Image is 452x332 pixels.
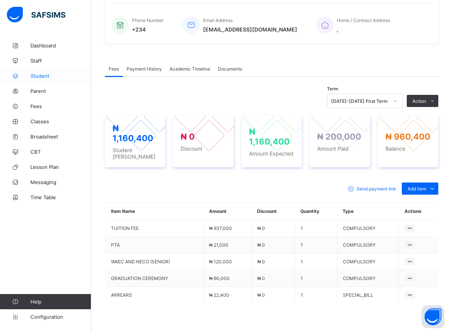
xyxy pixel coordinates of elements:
span: ₦ 0 [257,242,265,248]
button: Open asap [422,305,444,328]
span: Fees [30,103,91,109]
span: Balance [385,145,431,152]
td: 1 [295,237,337,253]
span: Broadsheet [30,134,91,140]
td: 1 [295,220,337,237]
span: Discount [181,145,226,152]
span: PTA [111,242,197,248]
span: WAEC AND NECO (SENIOR) [111,259,197,264]
span: Classes [30,118,91,124]
span: Payment History [127,66,162,72]
td: 1 [295,253,337,270]
span: ₦ 21,000 [209,242,228,248]
span: ₦ 0 [257,225,265,231]
th: Amount [203,203,251,220]
td: 1 [295,270,337,287]
span: ₦ 960,400 [385,132,430,142]
span: ₦ 22,400 [209,292,229,298]
span: Help [30,299,91,305]
span: Parent [30,88,91,94]
td: SPECIAL_BILL [337,287,399,304]
th: Type [337,203,399,220]
td: COMPULSORY [337,237,399,253]
span: CBT [30,149,91,155]
span: ₦ 0 [181,132,195,142]
span: Add item [408,186,426,192]
img: safsims [7,7,65,23]
span: Phone Number [132,17,163,23]
span: ₦ 0 [257,292,265,298]
span: Send payment link [357,186,396,192]
td: COMPULSORY [337,253,399,270]
div: [DATE]-[DATE] First Term [331,98,389,104]
span: Lesson Plan [30,164,91,170]
span: ₦ 0 [257,275,265,281]
span: Academic Timeline [170,66,210,72]
span: ₦ 937,000 [209,225,232,231]
span: ARREARS [111,292,197,298]
th: Actions [399,203,438,220]
span: Email Address [203,17,233,23]
span: Staff [30,58,91,64]
span: Action [412,98,426,104]
th: Item Name [105,203,203,220]
td: 1 [295,287,337,304]
span: ₦ 1,160,400 [249,127,290,146]
span: ₦ 120,000 [209,259,232,264]
span: Documents [218,66,242,72]
span: Fees [109,66,119,72]
td: COMPULSORY [337,270,399,287]
span: Student [30,73,91,79]
span: Time Table [30,194,91,200]
span: Home / Contract Address [337,17,390,23]
span: GRADUATION CEREMONY [111,275,197,281]
span: ₦ 1,160,400 [113,123,153,143]
span: Student [PERSON_NAME] [113,147,158,160]
span: Messaging [30,179,91,185]
span: +234 [132,26,163,33]
span: ₦ 200,000 [317,132,361,142]
span: [EMAIL_ADDRESS][DOMAIN_NAME] [203,26,297,33]
span: Dashboard [30,42,91,49]
span: , [337,26,390,33]
span: ₦ 60,000 [209,275,230,281]
span: Configuration [30,314,91,320]
th: Discount [251,203,295,220]
span: Amount Paid [317,145,362,152]
span: TUITION FEE [111,225,197,231]
span: Amount Expected [249,150,294,157]
span: Term [327,86,338,91]
th: Quantity [295,203,337,220]
td: COMPULSORY [337,220,399,237]
span: ₦ 0 [257,259,265,264]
